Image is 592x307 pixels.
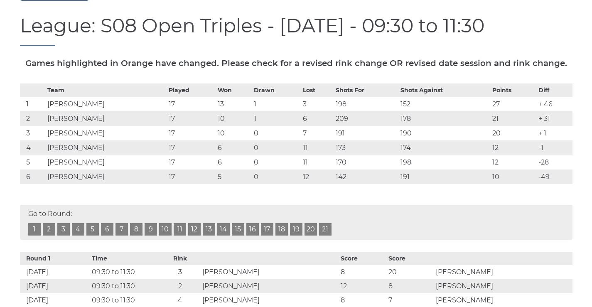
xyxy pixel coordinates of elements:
[167,126,216,140] td: 17
[252,126,301,140] td: 0
[252,97,301,111] td: 1
[20,252,90,265] th: Round 1
[386,279,434,293] td: 8
[232,223,244,236] a: 15
[167,97,216,111] td: 17
[45,111,167,126] td: [PERSON_NAME]
[536,140,572,155] td: -1
[334,97,398,111] td: 198
[216,84,252,97] th: Won
[145,223,157,236] a: 9
[200,279,339,293] td: [PERSON_NAME]
[490,140,536,155] td: 12
[490,111,536,126] td: 21
[203,223,215,236] a: 13
[490,155,536,169] td: 12
[159,223,172,236] a: 10
[434,279,572,293] td: [PERSON_NAME]
[86,223,99,236] a: 5
[167,140,216,155] td: 17
[90,279,160,293] td: 09:30 to 11:30
[20,279,90,293] td: [DATE]
[334,140,398,155] td: 173
[290,223,302,236] a: 19
[28,223,41,236] a: 1
[434,265,572,279] td: [PERSON_NAME]
[167,155,216,169] td: 17
[334,169,398,184] td: 142
[398,126,490,140] td: 190
[160,252,200,265] th: Rink
[115,223,128,236] a: 7
[536,84,572,97] th: Diff
[301,111,334,126] td: 6
[45,126,167,140] td: [PERSON_NAME]
[536,111,572,126] td: + 31
[301,155,334,169] td: 11
[252,84,301,97] th: Drawn
[90,265,160,279] td: 09:30 to 11:30
[252,140,301,155] td: 0
[490,84,536,97] th: Points
[20,15,572,46] h1: League: S08 Open Triples - [DATE] - 09:30 to 11:30
[386,265,434,279] td: 20
[20,97,45,111] td: 1
[90,252,160,265] th: Time
[216,140,252,155] td: 6
[339,265,386,279] td: 8
[45,97,167,111] td: [PERSON_NAME]
[20,59,572,68] h5: Games highlighted in Orange have changed. Please check for a revised rink change OR revised date ...
[398,111,490,126] td: 178
[301,140,334,155] td: 11
[200,265,339,279] td: [PERSON_NAME]
[101,223,113,236] a: 6
[216,155,252,169] td: 6
[20,205,572,240] div: Go to Round:
[301,97,334,111] td: 3
[334,155,398,169] td: 170
[536,97,572,111] td: + 46
[45,140,167,155] td: [PERSON_NAME]
[246,223,259,236] a: 16
[490,169,536,184] td: 10
[188,223,201,236] a: 12
[20,169,45,184] td: 6
[319,223,332,236] a: 21
[252,155,301,169] td: 0
[167,111,216,126] td: 17
[252,111,301,126] td: 1
[216,126,252,140] td: 10
[398,84,490,97] th: Shots Against
[301,169,334,184] td: 12
[160,265,200,279] td: 3
[160,279,200,293] td: 2
[45,155,167,169] td: [PERSON_NAME]
[130,223,142,236] a: 8
[252,169,301,184] td: 0
[398,169,490,184] td: 191
[216,111,252,126] td: 10
[45,169,167,184] td: [PERSON_NAME]
[339,279,386,293] td: 12
[20,265,90,279] td: [DATE]
[398,140,490,155] td: 174
[20,111,45,126] td: 2
[334,126,398,140] td: 191
[20,140,45,155] td: 4
[45,84,167,97] th: Team
[398,155,490,169] td: 198
[57,223,70,236] a: 3
[536,126,572,140] td: + 1
[339,252,386,265] th: Score
[174,223,186,236] a: 11
[217,223,230,236] a: 14
[334,84,398,97] th: Shots For
[167,169,216,184] td: 17
[536,155,572,169] td: -28
[72,223,84,236] a: 4
[301,84,334,97] th: Lost
[334,111,398,126] td: 209
[490,126,536,140] td: 20
[261,223,273,236] a: 17
[301,126,334,140] td: 7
